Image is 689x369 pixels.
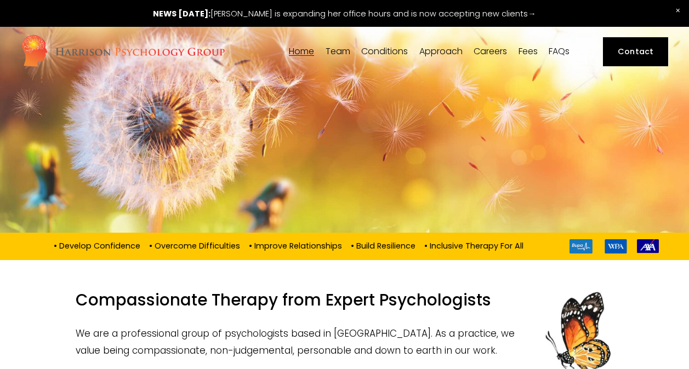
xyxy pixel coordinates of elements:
a: folder dropdown [419,47,463,57]
a: folder dropdown [361,47,408,57]
p: • Develop Confidence • Overcome Difficulties • Improve Relationships • Build Resilience • Inclusi... [30,239,550,251]
a: Home [289,47,314,57]
span: Conditions [361,47,408,56]
img: Harrison Psychology Group [21,34,225,70]
p: We are a professional group of psychologists based in [GEOGRAPHIC_DATA]. As a practice, we value ... [76,325,613,359]
a: Fees [519,47,538,57]
span: Team [326,47,350,56]
span: Approach [419,47,463,56]
a: folder dropdown [326,47,350,57]
h1: Compassionate Therapy from Expert Psychologists [76,290,613,316]
a: FAQs [549,47,570,57]
a: Contact [603,37,668,66]
a: Careers [474,47,507,57]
